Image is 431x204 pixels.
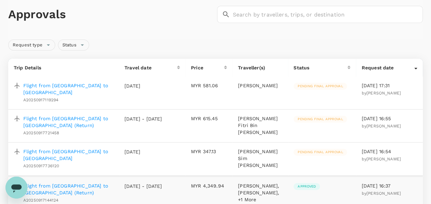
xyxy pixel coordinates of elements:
p: Traveller(s) [238,64,283,71]
span: [PERSON_NAME] [367,124,401,128]
div: Status [294,64,347,71]
p: MYR 615.45 [191,115,227,122]
p: [PERSON_NAME] [238,82,283,89]
span: A20250917721458 [23,131,59,135]
input: Search by travellers, trips, or destination [233,6,423,23]
div: Status [58,39,89,50]
span: by [361,124,400,128]
div: Request type [8,39,55,50]
p: [PERSON_NAME] Sim [PERSON_NAME] [238,148,283,169]
span: by [361,91,400,95]
a: Flight from [GEOGRAPHIC_DATA] to [GEOGRAPHIC_DATA] [23,82,113,96]
p: [DATE] [124,148,162,155]
span: [PERSON_NAME] [367,191,401,196]
span: [PERSON_NAME] [367,157,401,161]
span: [PERSON_NAME] [367,91,401,95]
span: by [361,191,400,196]
div: Request date [361,64,414,71]
span: Approved [294,184,320,189]
span: Pending final approval [294,84,347,89]
p: [DATE] 17:31 [361,82,417,89]
span: A20250917736120 [23,163,59,168]
p: [PERSON_NAME] Fitri Bin [PERSON_NAME] [238,115,283,136]
iframe: Button to launch messaging window [5,177,27,199]
p: Trip Details [14,64,113,71]
p: MYR 581.06 [191,82,227,89]
p: [PERSON_NAME], [PERSON_NAME], +1 More [238,182,283,203]
p: [DATE] 16:55 [361,115,417,122]
p: [DATE] 16:37 [361,182,417,189]
span: by [361,157,400,161]
span: Request type [9,42,47,48]
p: [DATE] [124,82,162,89]
span: Pending final approval [294,150,347,155]
p: [DATE] 16:54 [361,148,417,155]
a: Flight from [GEOGRAPHIC_DATA] to [GEOGRAPHIC_DATA] [23,148,113,162]
div: Price [191,64,224,71]
p: [DATE] - [DATE] [124,115,162,122]
p: MYR 4,349.94 [191,182,227,189]
span: Status [58,42,81,48]
span: A20250917119294 [23,98,58,102]
div: Travel date [124,64,177,71]
h1: Approvals [8,7,214,22]
a: Flight from [GEOGRAPHIC_DATA] to [GEOGRAPHIC_DATA] (Return) [23,115,113,129]
p: MYR 347.13 [191,148,227,155]
span: A20250917144124 [23,198,58,203]
p: [DATE] - [DATE] [124,183,162,190]
span: Pending final approval [294,117,347,122]
a: Flight from [GEOGRAPHIC_DATA] to [GEOGRAPHIC_DATA] (Return) [23,182,113,196]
